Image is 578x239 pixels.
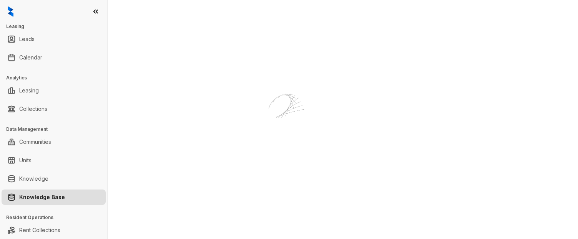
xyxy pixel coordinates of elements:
a: Communities [19,134,51,150]
a: Knowledge Base [19,190,65,205]
div: Loading... [276,154,303,162]
h3: Leasing [6,23,107,30]
img: Loader [251,77,327,154]
h3: Analytics [6,74,107,81]
h3: Resident Operations [6,214,107,221]
li: Collections [2,101,106,117]
li: Leads [2,31,106,47]
a: Calendar [19,50,42,65]
a: Units [19,153,32,168]
li: Communities [2,134,106,150]
a: Collections [19,101,47,117]
a: Knowledge [19,171,48,186]
li: Knowledge [2,171,106,186]
li: Calendar [2,50,106,65]
a: Leads [19,31,35,47]
li: Leasing [2,83,106,98]
h3: Data Management [6,126,107,133]
a: Leasing [19,83,39,98]
img: logo [8,6,13,17]
li: Rent Collections [2,223,106,238]
li: Units [2,153,106,168]
a: Rent Collections [19,223,60,238]
li: Knowledge Base [2,190,106,205]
